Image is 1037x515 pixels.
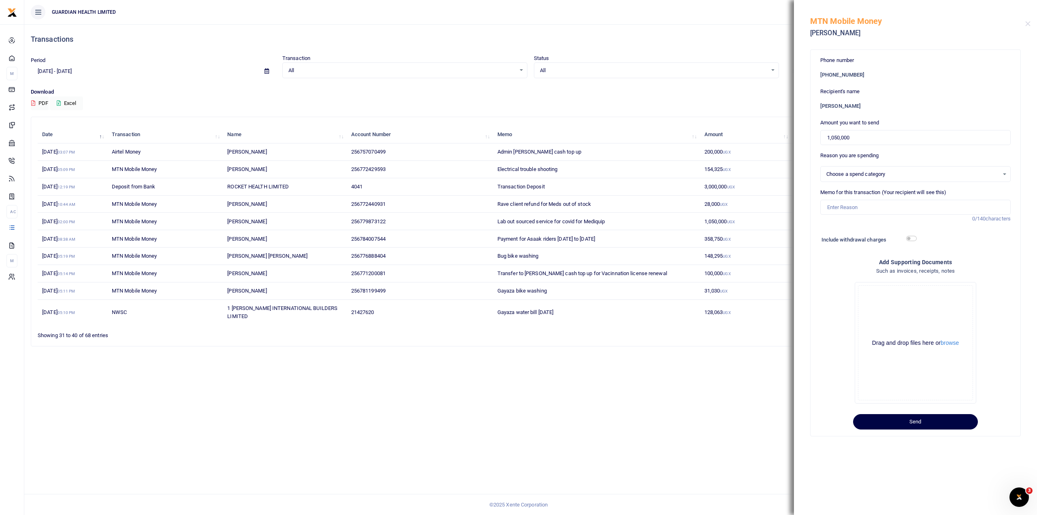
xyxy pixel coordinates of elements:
[820,119,879,127] label: Amount you want to send
[58,202,76,207] small: 10:44 AM
[820,103,1011,109] h6: [PERSON_NAME]
[58,310,75,315] small: 05:10 PM
[112,270,157,276] span: MTN Mobile Money
[31,35,1031,44] h4: Transactions
[497,201,591,207] span: Rave client refund for Meds out of stock
[720,202,728,207] small: UGX
[223,126,346,143] th: Name: activate to sort column ascending
[227,288,267,294] span: [PERSON_NAME]
[855,282,976,404] div: File Uploader
[42,309,75,315] span: [DATE]
[42,166,75,172] span: [DATE]
[820,56,854,64] label: Phone number
[42,201,75,207] span: [DATE]
[58,185,75,189] small: 12:19 PM
[853,414,978,430] button: Send
[493,126,700,143] th: Memo: activate to sort column ascending
[351,270,386,276] span: 256771200081
[6,205,17,218] li: Ac
[31,96,49,110] button: PDF
[723,310,730,315] small: UGX
[785,64,1031,78] input: Search
[704,166,731,172] span: 154,325
[704,236,731,242] span: 358,750
[227,305,337,319] span: 1 [PERSON_NAME] INTERNATIONAL BUILDERS LIMITED
[826,170,999,178] span: Choose a spend category
[820,200,1011,215] input: Enter Reason
[351,236,386,242] span: 256784007544
[42,270,75,276] span: [DATE]
[497,309,553,315] span: Gayaza water bill [DATE]
[227,201,267,207] span: [PERSON_NAME]
[810,29,1025,37] h5: [PERSON_NAME]
[112,149,141,155] span: Airtel Money
[723,254,730,259] small: UGX
[497,166,558,172] span: Electrical trouble shooting
[38,327,445,340] div: Showing 31 to 40 of 68 entries
[704,309,731,315] span: 128,063
[723,237,730,241] small: UGX
[1025,21,1031,26] button: Close
[351,149,386,155] span: 256757070499
[347,126,493,143] th: Account Number: activate to sort column ascending
[31,88,1031,96] p: Download
[112,201,157,207] span: MTN Mobile Money
[727,185,735,189] small: UGX
[42,149,75,155] span: [DATE]
[351,288,386,294] span: 256781199499
[534,54,549,62] label: Status
[58,150,75,154] small: 03:07 PM
[986,216,1011,222] span: characters
[704,201,728,207] span: 28,000
[497,288,547,294] span: Gayaza bike washing
[941,340,959,346] button: browse
[107,126,223,143] th: Transaction: activate to sort column ascending
[227,149,267,155] span: [PERSON_NAME]
[820,130,1011,145] input: UGX
[227,184,289,190] span: ROCKET HEALTH LIMITED
[112,253,157,259] span: MTN Mobile Money
[227,218,267,224] span: [PERSON_NAME]
[58,271,75,276] small: 05:14 PM
[351,218,386,224] span: 256779873122
[42,218,75,224] span: [DATE]
[723,271,730,276] small: UGX
[38,126,107,143] th: Date: activate to sort column descending
[704,218,735,224] span: 1,050,000
[227,270,267,276] span: [PERSON_NAME]
[820,267,1011,276] h4: Such as invoices, receipts, notes
[112,236,157,242] span: MTN Mobile Money
[6,67,17,80] li: M
[112,288,157,294] span: MTN Mobile Money
[497,236,595,242] span: Payment for Asaak riders [DATE] to [DATE]
[497,184,545,190] span: Transaction Deposit
[972,216,986,222] span: 0/140
[700,126,791,143] th: Amount: activate to sort column ascending
[58,220,75,224] small: 02:00 PM
[704,149,731,155] span: 200,000
[858,339,973,347] div: Drag and drop files here or
[112,184,156,190] span: Deposit from Bank
[227,253,307,259] span: [PERSON_NAME] [PERSON_NAME]
[351,253,386,259] span: 256776888404
[351,201,386,207] span: 256772440931
[49,9,119,16] span: GUARDIAN HEALTH LIMITED
[497,218,605,224] span: Lab out sourced service for covid for Mediquip
[58,289,75,293] small: 05:11 PM
[704,253,731,259] span: 148,295
[1026,487,1033,494] span: 3
[31,64,258,78] input: select period
[31,56,46,64] label: Period
[351,184,363,190] span: 4041
[704,270,731,276] span: 100,000
[288,66,516,75] span: All
[810,16,1025,26] h5: MTN Mobile Money
[497,270,667,276] span: Transfer to [PERSON_NAME] cash top up for Vacinnation license renewal
[820,88,860,96] label: Recipient's name
[540,66,767,75] span: All
[282,54,310,62] label: Transaction
[58,167,75,172] small: 05:09 PM
[58,237,76,241] small: 08:38 AM
[820,188,947,197] label: Memo for this transaction (Your recipient will see this)
[112,166,157,172] span: MTN Mobile Money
